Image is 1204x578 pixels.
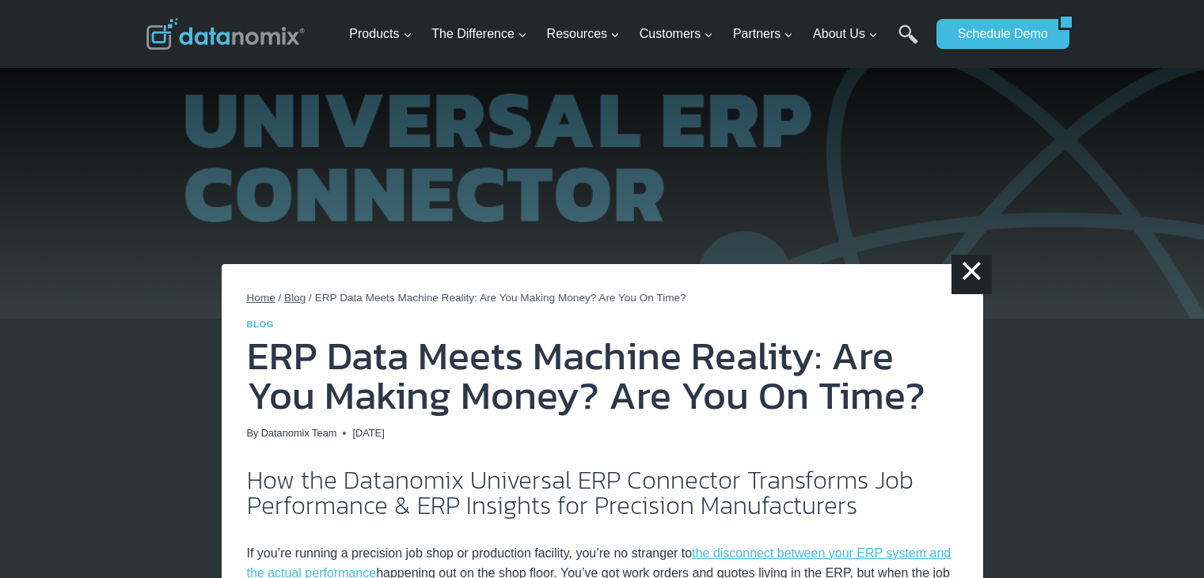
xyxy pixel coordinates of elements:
[898,25,918,60] a: Search
[261,427,337,439] a: Datanomix Team
[247,292,275,304] a: Home
[247,336,958,415] h1: ERP Data Meets Machine Reality: Are You Making Money? Are You On Time?
[640,24,713,44] span: Customers
[431,24,527,44] span: The Difference
[936,19,1058,49] a: Schedule Demo
[349,24,412,44] span: Products
[284,292,306,304] a: Blog
[146,18,305,50] img: Datanomix
[343,9,929,60] nav: Primary Navigation
[315,292,686,304] span: ERP Data Meets Machine Reality: Are You Making Money? Are You On Time?
[247,467,958,518] h2: How the Datanomix Universal ERP Connector Transforms Job Performance & ERP Insights for Precision...
[951,255,991,294] a: ×
[247,289,958,307] nav: Breadcrumbs
[813,24,878,44] span: About Us
[309,292,312,304] span: /
[547,24,620,44] span: Resources
[733,24,793,44] span: Partners
[279,292,282,304] span: /
[352,425,384,441] time: [DATE]
[8,254,253,570] iframe: Popup CTA
[247,319,275,329] a: Blog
